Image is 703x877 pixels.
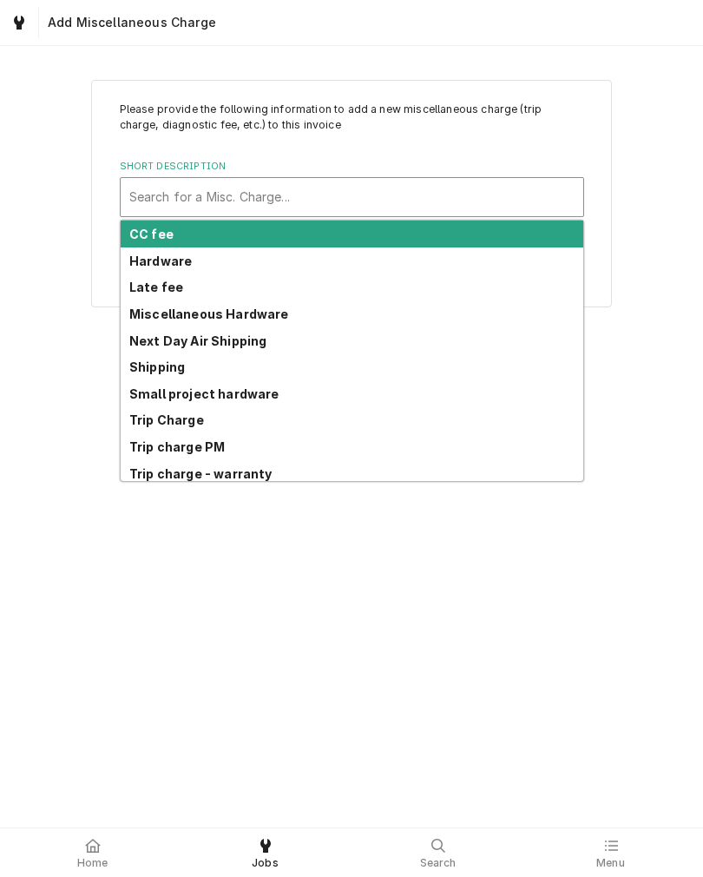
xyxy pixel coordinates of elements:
strong: Shipping [129,359,185,374]
strong: Small project hardware [129,386,279,401]
label: Short Description [120,160,584,174]
span: Home [77,856,108,870]
strong: Trip Charge [129,412,204,427]
div: Line Item Create/Update Form [120,102,584,217]
strong: Trip charge - warranty [129,466,273,481]
strong: Next Day Air Shipping [129,333,266,348]
span: Menu [596,856,625,870]
strong: Late fee [129,280,183,294]
div: Short Description [120,160,584,216]
strong: Miscellaneous Hardware [129,307,289,321]
strong: Trip charge PM [129,439,225,454]
a: Home [7,832,178,874]
p: Please provide the following information to add a new miscellaneous charge (trip charge, diagnost... [120,102,584,134]
a: Menu [525,832,696,874]
a: Search [352,832,523,874]
a: Go to Jobs [3,7,35,38]
strong: Hardware [129,254,192,268]
span: Search [420,856,457,870]
span: Add Miscellaneous Charge [43,14,216,31]
a: Jobs [180,832,351,874]
strong: CC fee [129,227,174,241]
div: Line Item Create/Update [91,80,612,308]
span: Jobs [252,856,279,870]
